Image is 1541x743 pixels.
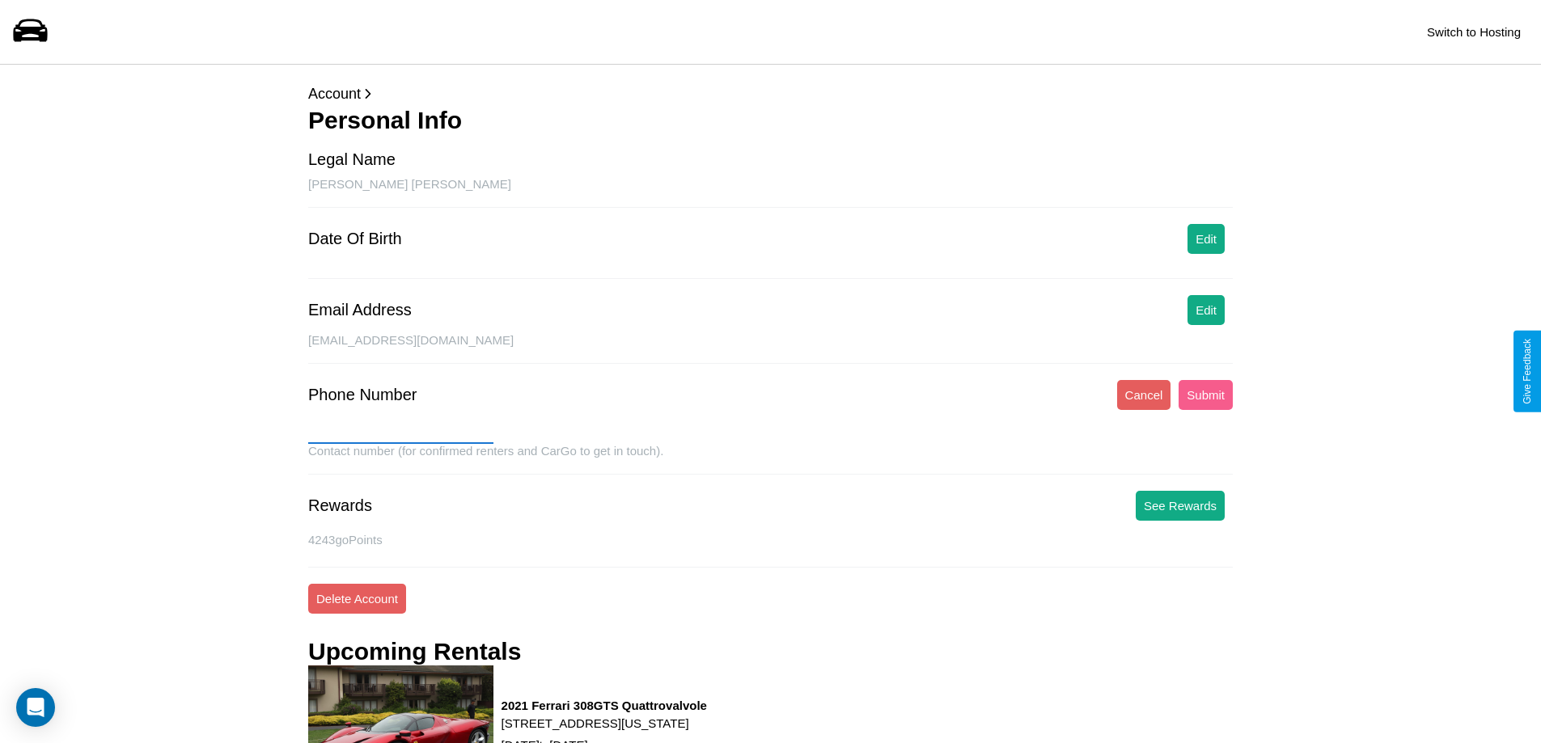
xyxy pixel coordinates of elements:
button: Delete Account [308,584,406,614]
p: 4243 goPoints [308,529,1233,551]
button: See Rewards [1136,491,1225,521]
h3: 2021 Ferrari 308GTS Quattrovalvole [502,699,707,712]
div: Open Intercom Messenger [16,688,55,727]
div: Email Address [308,301,412,319]
div: Give Feedback [1522,339,1533,404]
div: Rewards [308,496,372,515]
button: Edit [1188,224,1225,254]
div: [EMAIL_ADDRESS][DOMAIN_NAME] [308,333,1233,364]
div: [PERSON_NAME] [PERSON_NAME] [308,177,1233,208]
button: Cancel [1117,380,1171,410]
div: Date Of Birth [308,230,402,248]
p: [STREET_ADDRESS][US_STATE] [502,712,707,734]
button: Switch to Hosting [1419,17,1529,47]
h3: Upcoming Rentals [308,638,521,665]
button: Edit [1188,295,1225,325]
button: Submit [1179,380,1233,410]
div: Phone Number [308,386,417,404]
div: Contact number (for confirmed renters and CarGo to get in touch). [308,444,1233,475]
div: Legal Name [308,150,396,169]
p: Account [308,81,1233,107]
h3: Personal Info [308,107,1233,134]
